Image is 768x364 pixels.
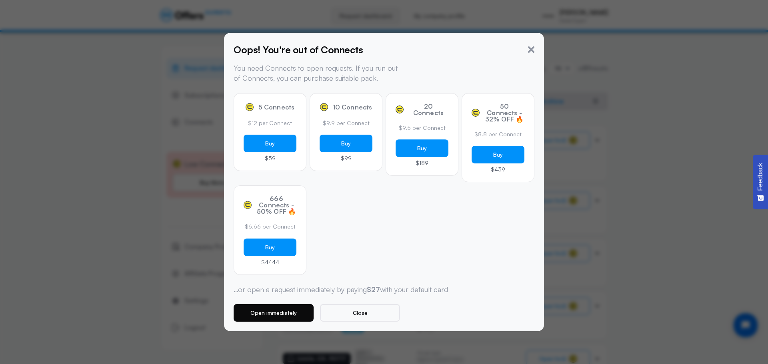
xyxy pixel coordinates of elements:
p: $59 [244,155,296,161]
button: Buy [472,146,524,163]
p: You need Connects to open requests. If you run out of Connects, you can purchase suitable pack. [234,63,404,83]
p: $9.9 per Connect [320,119,372,127]
span: Feedback [757,163,764,191]
p: ...or open a request immediately by paying with your default card [234,284,534,294]
h5: Oops! You're out of Connects [234,42,363,57]
p: $4444 [244,259,296,265]
p: $99 [320,155,372,161]
span: 20 Connects [408,103,448,116]
button: Buy [244,239,296,256]
span: 5 Connects [258,104,295,110]
button: Buy [396,139,448,157]
p: $12 per Connect [244,119,296,127]
p: $439 [472,167,524,172]
span: 50 Connects - 32% OFF 🔥 [484,103,524,122]
strong: $27 [367,285,380,294]
button: Buy [320,135,372,152]
p: $9.5 per Connect [396,124,448,132]
p: $189 [396,160,448,166]
p: $6.66 per Connect [244,223,296,231]
button: Close [320,304,400,322]
span: 666 Connects - 50% OFF 🔥 [256,195,296,215]
p: $8.8 per Connect [472,130,524,138]
button: Feedback - Show survey [753,155,768,209]
button: Open chat widget [7,7,31,31]
button: Buy [244,135,296,152]
span: 10 Connects [333,104,372,110]
button: Open immediately [234,304,314,322]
